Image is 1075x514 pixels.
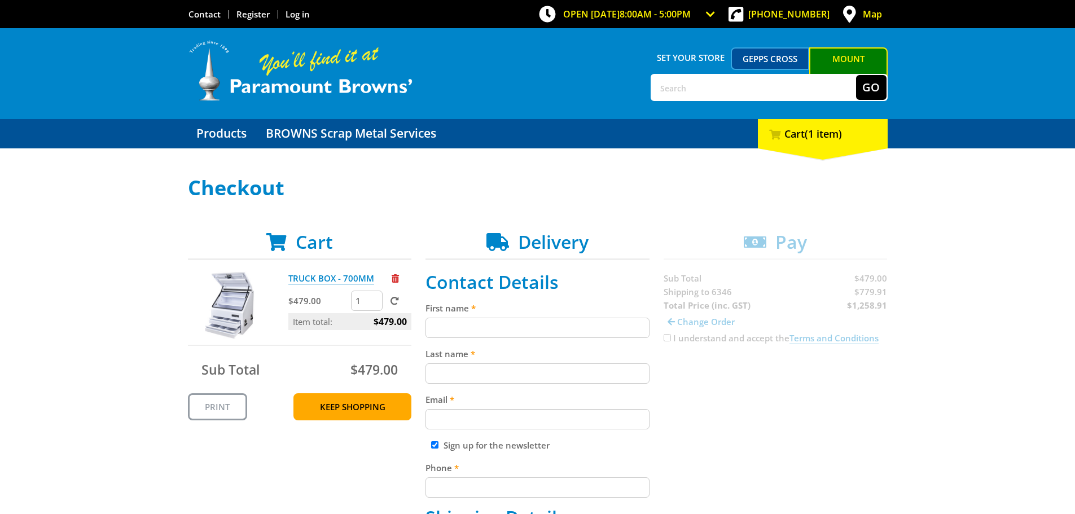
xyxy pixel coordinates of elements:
a: Keep Shopping [293,393,411,420]
p: $479.00 [288,294,349,307]
button: Go [856,75,887,100]
input: Search [652,75,856,100]
a: Mount [PERSON_NAME] [809,47,888,90]
a: Go to the Products page [188,119,255,148]
input: Please enter your first name. [425,318,650,338]
h2: Contact Details [425,271,650,293]
span: $479.00 [350,361,398,379]
a: Go to the Contact page [188,8,221,20]
input: Please enter your email address. [425,409,650,429]
span: $479.00 [374,313,407,330]
input: Please enter your last name. [425,363,650,384]
img: Paramount Browns' [188,39,414,102]
span: 8:00am - 5:00pm [620,8,691,20]
span: OPEN [DATE] [563,8,691,20]
span: Set your store [651,47,731,68]
a: TRUCK BOX - 700MM [288,273,374,284]
div: Cart [758,119,888,148]
label: First name [425,301,650,315]
p: Item total: [288,313,411,330]
span: Cart [296,230,333,254]
input: Please enter your telephone number. [425,477,650,498]
label: Sign up for the newsletter [444,440,550,451]
span: (1 item) [805,127,842,140]
img: TRUCK BOX - 700MM [199,271,266,339]
a: Go to the BROWNS Scrap Metal Services page [257,119,445,148]
a: Print [188,393,247,420]
label: Last name [425,347,650,361]
span: Sub Total [201,361,260,379]
a: Gepps Cross [731,47,809,70]
label: Email [425,393,650,406]
label: Phone [425,461,650,475]
a: Go to the registration page [236,8,270,20]
a: Log in [286,8,310,20]
h1: Checkout [188,177,888,199]
span: Delivery [518,230,589,254]
a: Remove from cart [392,273,399,284]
